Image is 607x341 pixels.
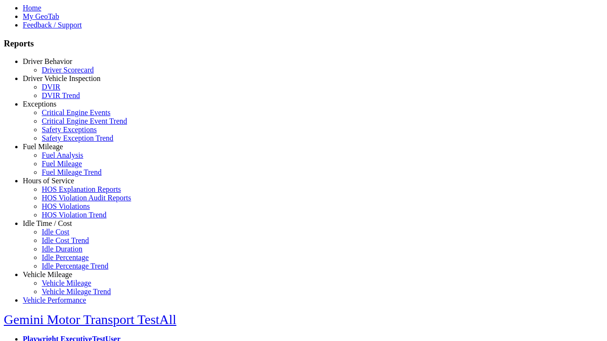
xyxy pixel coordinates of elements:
a: Driver Vehicle Inspection [23,74,101,82]
a: HOS Violations [42,202,90,210]
a: Idle Duration [42,245,83,253]
a: Fuel Mileage [23,143,63,151]
a: Gemini Motor Transport TestAll [4,312,176,327]
a: Vehicle Mileage [42,279,91,287]
a: Critical Engine Event Trend [42,117,127,125]
a: Safety Exception Trend [42,134,113,142]
a: Idle Time / Cost [23,219,72,227]
a: Hours of Service [23,177,74,185]
a: DVIR [42,83,60,91]
a: HOS Violation Trend [42,211,107,219]
a: Vehicle Performance [23,296,86,304]
a: Idle Cost [42,228,69,236]
h3: Reports [4,38,603,49]
a: Exceptions [23,100,56,108]
a: Home [23,4,41,12]
a: Feedback / Support [23,21,82,29]
a: My GeoTab [23,12,59,20]
a: Fuel Mileage [42,160,82,168]
a: Vehicle Mileage Trend [42,287,111,296]
a: Critical Engine Events [42,108,110,117]
a: Driver Scorecard [42,66,94,74]
a: Driver Behavior [23,57,72,65]
a: DVIR Trend [42,91,80,99]
a: Idle Percentage [42,253,89,261]
a: Idle Cost Trend [42,236,89,244]
a: Fuel Mileage Trend [42,168,101,176]
a: Safety Exceptions [42,126,97,134]
a: Idle Percentage Trend [42,262,108,270]
a: Fuel Analysis [42,151,83,159]
a: HOS Violation Audit Reports [42,194,131,202]
a: HOS Explanation Reports [42,185,121,193]
a: Vehicle Mileage [23,270,72,278]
